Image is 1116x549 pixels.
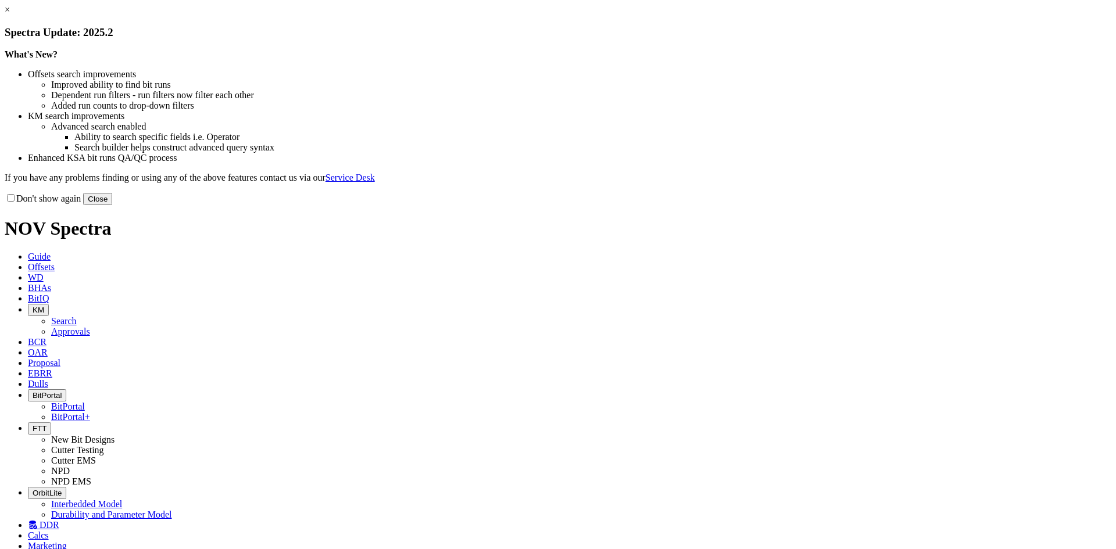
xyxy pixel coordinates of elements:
a: BitPortal [51,401,85,411]
span: Guide [28,252,51,261]
a: New Bit Designs [51,435,115,444]
a: Approvals [51,326,90,336]
li: Enhanced KSA bit runs QA/QC process [28,153,1111,163]
span: WD [28,272,44,282]
span: DDR [40,520,59,530]
p: If you have any problems finding or using any of the above features contact us via our [5,173,1111,183]
span: EBRR [28,368,52,378]
span: Calcs [28,530,49,540]
span: BCR [28,337,46,347]
span: OAR [28,347,48,357]
span: Offsets [28,262,55,272]
a: Interbedded Model [51,499,122,509]
button: Close [83,193,112,205]
a: Durability and Parameter Model [51,509,172,519]
h3: Spectra Update: 2025.2 [5,26,1111,39]
span: BHAs [28,283,51,293]
li: Dependent run filters - run filters now filter each other [51,90,1111,101]
a: Cutter EMS [51,455,96,465]
a: NPD EMS [51,476,91,486]
span: BitIQ [28,293,49,303]
strong: What's New? [5,49,58,59]
span: Proposal [28,358,60,368]
span: KM [33,306,44,314]
a: BitPortal+ [51,412,90,422]
h1: NOV Spectra [5,218,1111,239]
span: BitPortal [33,391,62,400]
input: Don't show again [7,194,15,202]
a: NPD [51,466,70,476]
li: Added run counts to drop-down filters [51,101,1111,111]
span: FTT [33,424,46,433]
li: Ability to search specific fields i.e. Operator [74,132,1111,142]
li: Advanced search enabled [51,121,1111,132]
li: Offsets search improvements [28,69,1111,80]
a: Cutter Testing [51,445,104,455]
a: × [5,5,10,15]
li: Search builder helps construct advanced query syntax [74,142,1111,153]
li: Improved ability to find bit runs [51,80,1111,90]
label: Don't show again [5,193,81,203]
a: Service Desk [325,173,375,182]
span: Dulls [28,379,48,389]
a: Search [51,316,77,326]
span: OrbitLite [33,489,62,497]
li: KM search improvements [28,111,1111,121]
